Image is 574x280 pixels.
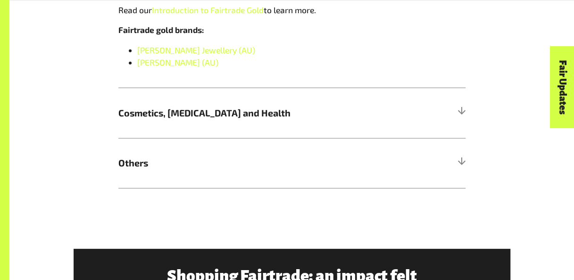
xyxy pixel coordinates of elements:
[137,58,218,67] a: [PERSON_NAME] (AU)
[118,106,379,120] span: Cosmetics, [MEDICAL_DATA] and Health
[137,45,255,55] a: [PERSON_NAME] Jewellery (AU)
[118,4,466,16] p: Read our to learn more.
[118,156,379,170] span: Others
[152,5,264,15] a: Introduction to Fairtrade Gold
[118,25,204,35] b: Fairtrade gold brands:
